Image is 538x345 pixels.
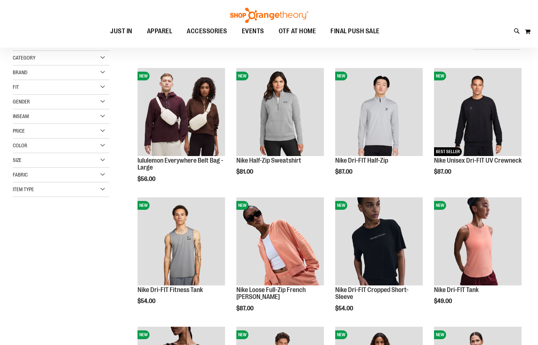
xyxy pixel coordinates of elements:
a: Nike Loose Full-Zip French Terry HoodieNEW [236,197,324,286]
a: Nike Dri-FIT Tank [434,286,479,293]
span: $54.00 [138,298,156,304]
span: NEW [434,330,446,339]
img: Nike Loose Full-Zip French Terry Hoodie [236,197,324,285]
span: NEW [434,201,446,210]
img: Nike Dri-FIT Half-Zip [335,68,423,156]
span: Fit [13,84,19,90]
a: Nike Dri-FIT Cropped Short-SleeveNEW [335,197,423,286]
div: product [134,64,229,201]
span: Fabric [13,172,28,178]
a: Nike Half-Zip Sweatshirt [236,157,301,164]
a: Nike Dri-FIT Fitness Tank [138,286,203,293]
a: Nike Unisex Dri-FIT UV CrewneckNEWBEST SELLER [434,68,522,157]
span: BEST SELLER [434,147,462,156]
span: NEW [335,201,347,210]
span: JUST IN [110,23,132,39]
a: APPAREL [140,23,180,39]
span: Category [13,55,35,61]
span: $54.00 [335,305,354,312]
span: NEW [138,330,150,339]
a: JUST IN [103,23,140,40]
img: Shop Orangetheory [229,8,309,23]
span: $87.00 [335,168,353,175]
span: APPAREL [147,23,173,39]
a: OTF AT HOME [271,23,324,40]
img: Nike Dri-FIT Cropped Short-Sleeve [335,197,423,285]
span: NEW [138,201,150,210]
a: Nike Dri-FIT Fitness TankNEW [138,197,225,286]
div: product [332,64,426,194]
a: EVENTS [235,23,271,40]
div: product [233,64,328,194]
a: Nike Dri-FIT Half-ZipNEW [335,68,423,157]
span: Inseam [13,113,29,119]
a: Nike Unisex Dri-FIT UV Crewneck [434,157,522,164]
span: Brand [13,69,27,75]
div: product [430,64,525,194]
span: NEW [236,72,248,80]
span: Price [13,128,25,134]
img: Nike Unisex Dri-FIT UV Crewneck [434,68,522,156]
a: Nike Half-Zip SweatshirtNEW [236,68,324,157]
span: $87.00 [236,305,255,312]
span: $49.00 [434,298,453,304]
img: Nike Dri-FIT Tank [434,197,522,285]
span: NEW [335,330,347,339]
span: NEW [236,201,248,210]
span: EVENTS [242,23,264,39]
span: OTF AT HOME [279,23,316,39]
img: Nike Dri-FIT Fitness Tank [138,197,225,285]
span: NEW [434,72,446,80]
div: product [233,194,328,330]
img: Nike Half-Zip Sweatshirt [236,68,324,156]
img: lululemon Everywhere Belt Bag - Large [138,68,225,156]
span: $81.00 [236,168,254,175]
span: NEW [335,72,347,80]
a: Nike Dri-FIT TankNEW [434,197,522,286]
span: FINAL PUSH SALE [330,23,380,39]
div: product [134,194,229,323]
a: FINAL PUSH SALE [323,23,387,40]
span: $87.00 [434,168,452,175]
span: Gender [13,99,30,105]
a: lululemon Everywhere Belt Bag - Large [138,157,223,171]
span: $56.00 [138,176,156,182]
span: ACCESSORIES [187,23,227,39]
div: product [430,194,525,323]
span: Item Type [13,186,34,192]
span: NEW [236,330,248,339]
a: lululemon Everywhere Belt Bag - LargeNEW [138,68,225,157]
a: ACCESSORIES [179,23,235,40]
a: Nike Loose Full-Zip French [PERSON_NAME] [236,286,306,301]
span: NEW [138,72,150,80]
a: Nike Dri-FIT Half-Zip [335,157,388,164]
span: Color [13,143,27,148]
span: Size [13,157,22,163]
a: Nike Dri-FIT Cropped Short-Sleeve [335,286,409,301]
div: product [332,194,426,330]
